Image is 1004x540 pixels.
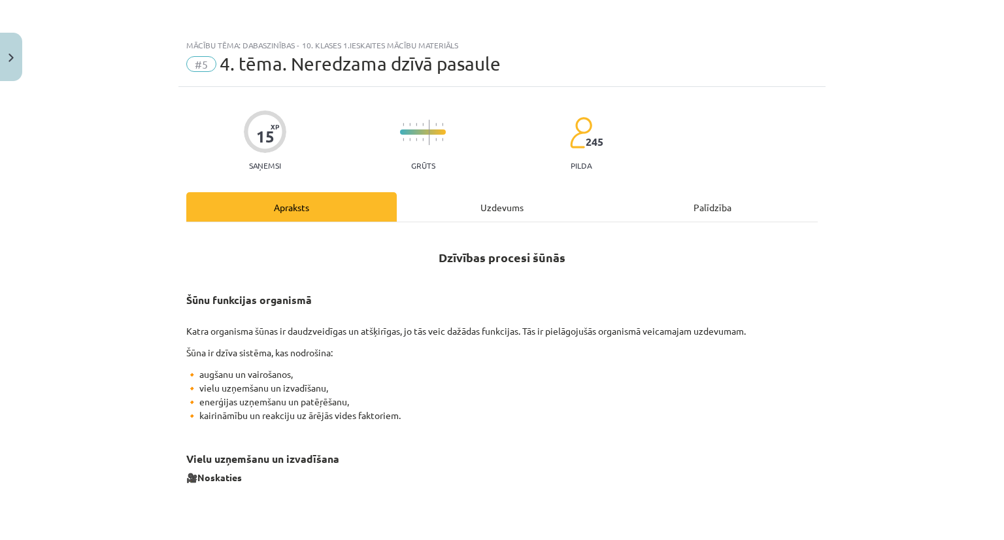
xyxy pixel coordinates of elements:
[571,161,592,170] p: pilda
[435,123,437,126] img: icon-short-line-57e1e144782c952c97e751825c79c345078a6d821885a25fce030b3d8c18986b.svg
[186,367,818,422] p: 🔸 augšanu un vairošanos, 🔸 vielu uzņemšanu un izvadīšanu, 🔸 enerģijas uzņemšanu un patēŗēšanu, 🔸 ...
[586,136,603,148] span: 245
[422,138,424,141] img: icon-short-line-57e1e144782c952c97e751825c79c345078a6d821885a25fce030b3d8c18986b.svg
[186,56,216,72] span: #5
[397,192,607,222] div: Uzdevums
[569,116,592,149] img: students-c634bb4e5e11cddfef0936a35e636f08e4e9abd3cc4e673bd6f9a4125e45ecb1.svg
[409,138,410,141] img: icon-short-line-57e1e144782c952c97e751825c79c345078a6d821885a25fce030b3d8c18986b.svg
[186,192,397,222] div: Apraksts
[271,123,279,130] span: XP
[442,138,443,141] img: icon-short-line-57e1e144782c952c97e751825c79c345078a6d821885a25fce030b3d8c18986b.svg
[607,192,818,222] div: Palīdzība
[429,120,430,145] img: icon-long-line-d9ea69661e0d244f92f715978eff75569469978d946b2353a9bb055b3ed8787d.svg
[186,41,818,50] div: Mācību tēma: Dabaszinības - 10. klases 1.ieskaites mācību materiāls
[8,54,14,62] img: icon-close-lesson-0947bae3869378f0d4975bcd49f059093ad1ed9edebbc8119c70593378902aed.svg
[403,123,404,126] img: icon-short-line-57e1e144782c952c97e751825c79c345078a6d821885a25fce030b3d8c18986b.svg
[416,123,417,126] img: icon-short-line-57e1e144782c952c97e751825c79c345078a6d821885a25fce030b3d8c18986b.svg
[439,250,565,265] strong: Dzīvības procesi šūnās
[256,127,275,146] div: 15
[416,138,417,141] img: icon-short-line-57e1e144782c952c97e751825c79c345078a6d821885a25fce030b3d8c18986b.svg
[435,138,437,141] img: icon-short-line-57e1e144782c952c97e751825c79c345078a6d821885a25fce030b3d8c18986b.svg
[442,123,443,126] img: icon-short-line-57e1e144782c952c97e751825c79c345078a6d821885a25fce030b3d8c18986b.svg
[186,346,818,360] p: Šūna ir dzīva sistēma, kas nodrošina:
[403,138,404,141] img: icon-short-line-57e1e144782c952c97e751825c79c345078a6d821885a25fce030b3d8c18986b.svg
[422,123,424,126] img: icon-short-line-57e1e144782c952c97e751825c79c345078a6d821885a25fce030b3d8c18986b.svg
[197,471,242,483] b: Noskaties
[186,324,818,338] p: Katra organisma šūnas ir daudzveidīgas un atšķirīgas, jo tās veic dažādas funkcijas. Tās ir pielā...
[220,53,501,75] span: 4. tēma. Neredzama dzīvā pasaule
[186,471,818,484] p: 🎥
[186,452,339,465] strong: Vielu uzņemšanu un izvadīšana
[244,161,286,170] p: Saņemsi
[186,293,312,307] strong: Šūnu funkcijas organismā
[409,123,410,126] img: icon-short-line-57e1e144782c952c97e751825c79c345078a6d821885a25fce030b3d8c18986b.svg
[411,161,435,170] p: Grūts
